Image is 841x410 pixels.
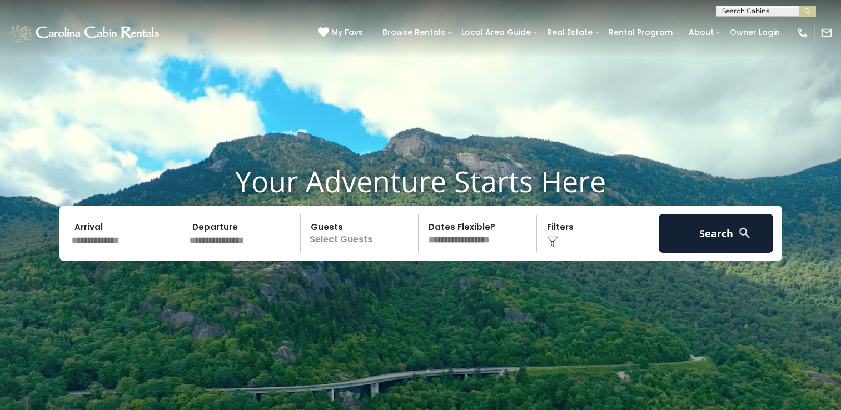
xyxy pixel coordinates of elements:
img: filter--v1.png [547,236,558,247]
a: Owner Login [724,24,785,41]
a: Browse Rentals [377,24,451,41]
a: Real Estate [541,24,598,41]
a: Local Area Guide [456,24,536,41]
a: Rental Program [603,24,678,41]
button: Search [659,214,774,253]
img: mail-regular-white.png [820,27,833,39]
a: About [683,24,719,41]
span: My Favs [331,27,363,38]
img: search-regular-white.png [738,226,752,240]
img: White-1-1-2.png [8,22,162,44]
h1: Your Adventure Starts Here [8,164,833,198]
a: My Favs [318,27,366,39]
img: phone-regular-white.png [797,27,809,39]
p: Select Guests [304,214,419,253]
